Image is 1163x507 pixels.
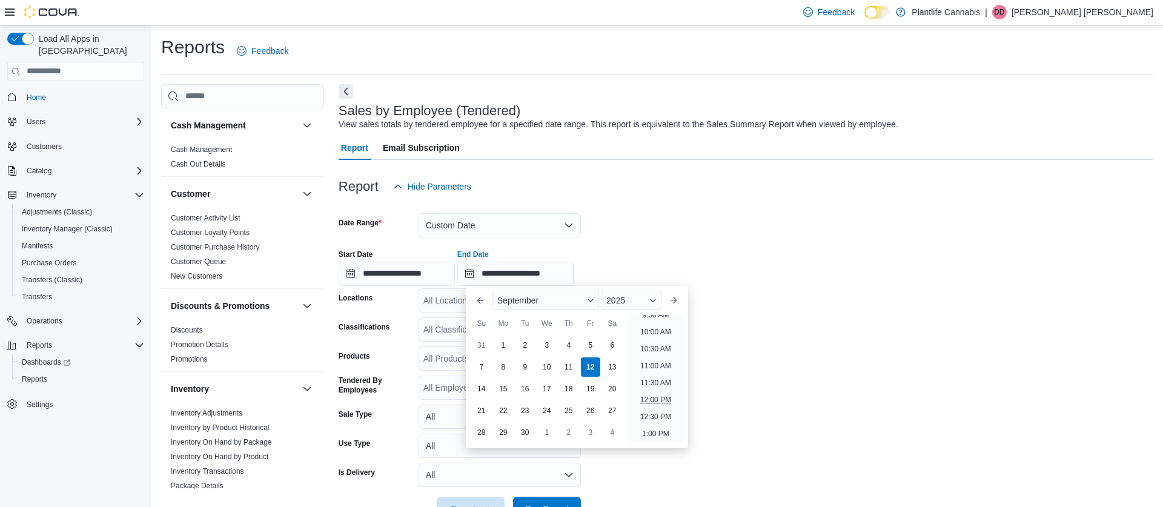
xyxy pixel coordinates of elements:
[17,355,75,369] a: Dashboards
[17,205,97,219] a: Adjustments (Classic)
[27,93,46,102] span: Home
[457,262,574,286] input: Press the down key to enter a popover containing a calendar. Press the escape key to close the po...
[992,5,1007,19] div: Drake Dumont
[27,117,45,127] span: Users
[1012,5,1153,19] p: [PERSON_NAME] [PERSON_NAME]
[994,5,1004,19] span: DD
[171,145,232,154] span: Cash Management
[515,357,535,377] div: day-9
[603,314,622,333] div: Sa
[22,357,70,367] span: Dashboards
[22,164,56,178] button: Catalog
[27,400,53,409] span: Settings
[27,340,52,350] span: Reports
[22,396,144,411] span: Settings
[339,262,455,286] input: Press the down key to open a popover containing a calendar.
[457,250,489,259] label: End Date
[637,308,674,322] li: 9:30 AM
[635,376,676,390] li: 11:30 AM
[635,359,676,373] li: 11:00 AM
[171,159,226,169] span: Cash Out Details
[171,340,228,349] a: Promotion Details
[22,139,144,154] span: Customers
[603,379,622,399] div: day-20
[171,228,250,237] a: Customer Loyalty Points
[494,336,513,355] div: day-1
[339,351,370,361] label: Products
[12,371,149,388] button: Reports
[339,322,390,332] label: Classifications
[22,188,61,202] button: Inventory
[339,439,370,448] label: Use Type
[606,296,625,305] span: 2025
[27,142,62,151] span: Customers
[22,314,144,328] span: Operations
[537,357,557,377] div: day-10
[171,188,297,200] button: Customer
[22,139,67,154] a: Customers
[171,438,272,446] a: Inventory On Hand by Package
[2,187,149,204] button: Inventory
[581,401,600,420] div: day-26
[581,379,600,399] div: day-19
[22,90,144,105] span: Home
[171,452,268,461] a: Inventory On Hand by Product
[24,6,79,18] img: Cova
[559,336,578,355] div: day-4
[171,409,242,417] a: Inventory Adjustments
[161,142,324,176] div: Cash Management
[515,314,535,333] div: Tu
[17,372,144,386] span: Reports
[171,188,210,200] h3: Customer
[664,291,683,310] button: Next month
[17,355,144,369] span: Dashboards
[339,409,372,419] label: Sale Type
[912,5,980,19] p: Plantlife Cannabis
[22,338,144,353] span: Reports
[22,90,51,105] a: Home
[22,338,57,353] button: Reports
[17,205,144,219] span: Adjustments (Classic)
[171,300,297,312] button: Discounts & Promotions
[559,401,578,420] div: day-25
[537,314,557,333] div: We
[494,314,513,333] div: Mo
[22,314,67,328] button: Operations
[864,6,890,19] input: Dark Mode
[628,315,683,443] ul: Time
[515,423,535,442] div: day-30
[171,326,203,334] a: Discounts
[17,372,52,386] a: Reports
[171,466,244,476] span: Inventory Transactions
[601,291,661,310] div: Button. Open the year selector. 2025 is currently selected.
[12,237,149,254] button: Manifests
[603,401,622,420] div: day-27
[22,164,144,178] span: Catalog
[2,337,149,354] button: Reports
[171,452,268,462] span: Inventory On Hand by Product
[17,256,144,270] span: Purchase Orders
[559,423,578,442] div: day-2
[171,257,226,267] span: Customer Queue
[251,45,288,57] span: Feedback
[171,228,250,237] span: Customer Loyalty Points
[171,257,226,266] a: Customer Queue
[537,423,557,442] div: day-1
[12,204,149,220] button: Adjustments (Classic)
[171,423,270,432] a: Inventory by Product Historical
[494,401,513,420] div: day-22
[515,401,535,420] div: day-23
[34,33,144,57] span: Load All Apps in [GEOGRAPHIC_DATA]
[494,423,513,442] div: day-29
[603,423,622,442] div: day-4
[27,166,51,176] span: Catalog
[339,179,379,194] h3: Report
[339,118,898,131] div: View sales totals by tendered employee for a specified date range. This report is equivalent to t...
[171,437,272,447] span: Inventory On Hand by Package
[171,243,260,251] a: Customer Purchase History
[635,325,676,339] li: 10:00 AM
[408,181,471,193] span: Hide Parameters
[171,481,224,491] span: Package Details
[339,104,521,118] h3: Sales by Employee (Tendered)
